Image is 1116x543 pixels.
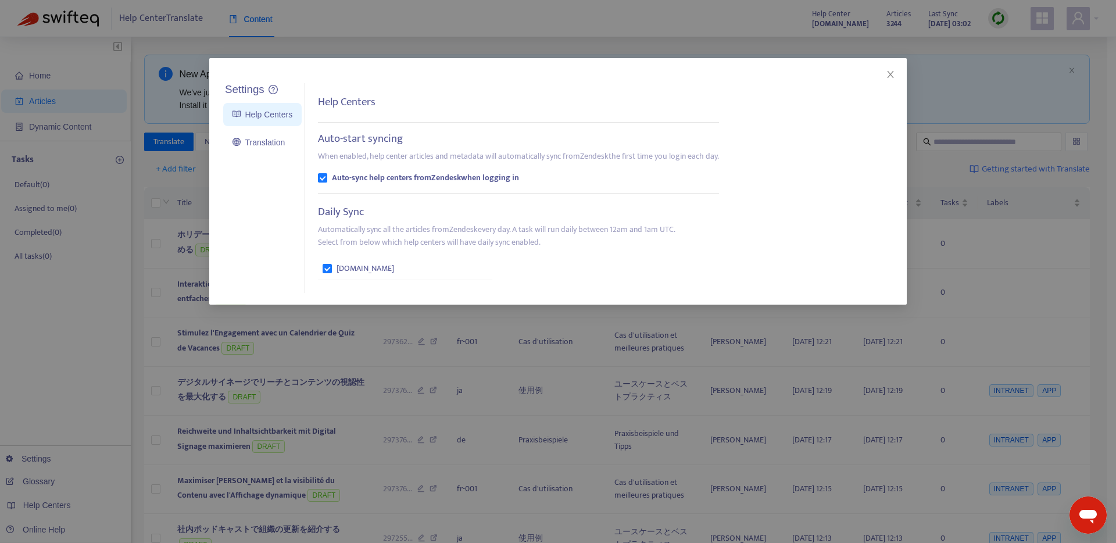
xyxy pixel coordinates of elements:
[233,138,285,147] a: Translation
[337,262,394,275] span: [DOMAIN_NAME]
[1069,496,1107,534] iframe: Schaltfläche zum Öffnen des Messaging-Fensters
[332,172,519,184] b: Auto-sync help centers from Zendesk when logging in
[318,96,375,109] h5: Help Centers
[318,133,403,146] h5: Auto-start syncing
[233,110,292,119] a: Help Centers
[318,223,675,249] p: Automatically sync all the articles from Zendesk every day. A task will run daily between 12am an...
[225,83,264,97] h5: Settings
[269,85,278,94] span: question-circle
[318,206,364,219] h5: Daily Sync
[269,85,278,95] a: question-circle
[318,150,719,163] p: When enabled, help center articles and metadata will automatically sync from Zendesk the first ti...
[884,68,897,81] button: Close
[886,70,895,79] span: close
